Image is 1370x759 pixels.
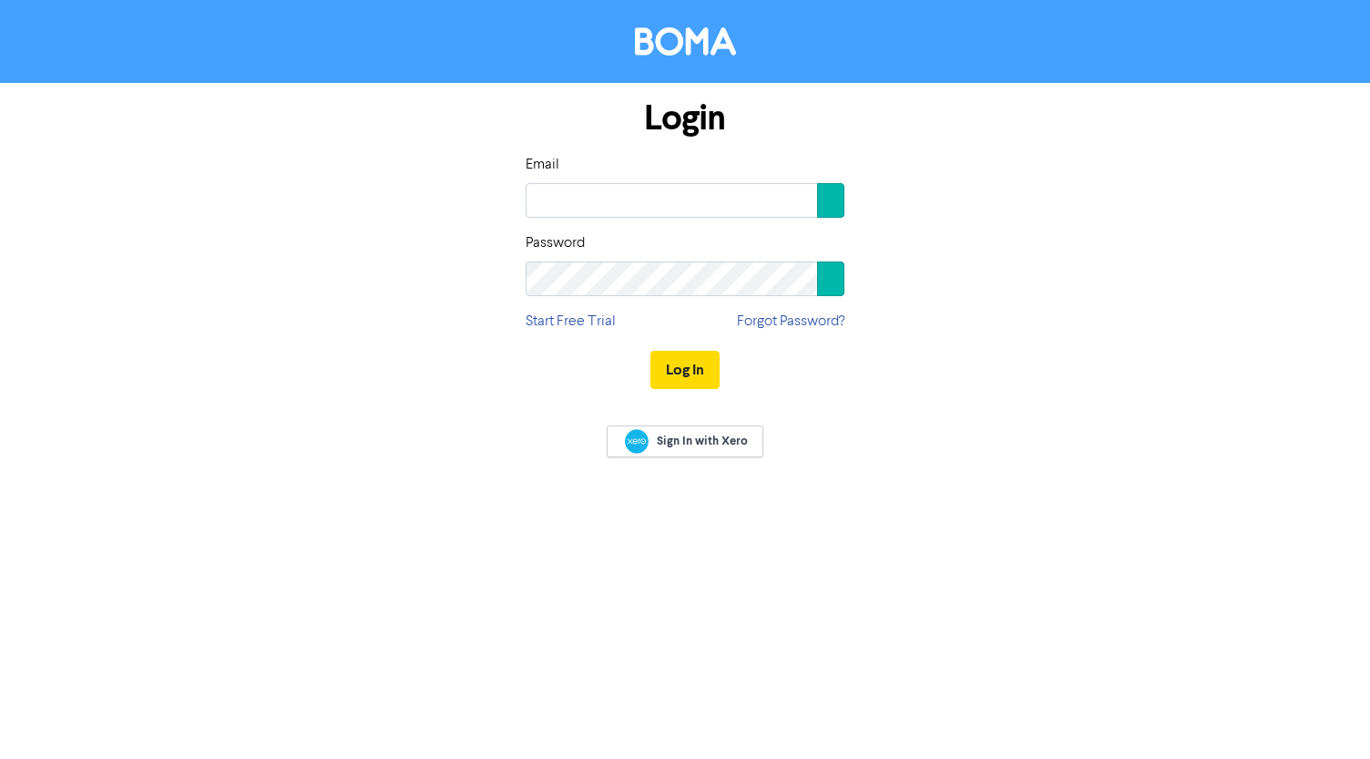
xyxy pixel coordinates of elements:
[607,426,763,457] a: Sign In with Xero
[625,429,649,454] img: Xero logo
[635,27,736,56] img: BOMA Logo
[657,433,748,449] span: Sign In with Xero
[526,154,559,176] label: Email
[650,351,720,389] button: Log In
[526,311,616,333] a: Start Free Trial
[526,232,585,254] label: Password
[737,311,844,333] a: Forgot Password?
[526,97,844,139] h1: Login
